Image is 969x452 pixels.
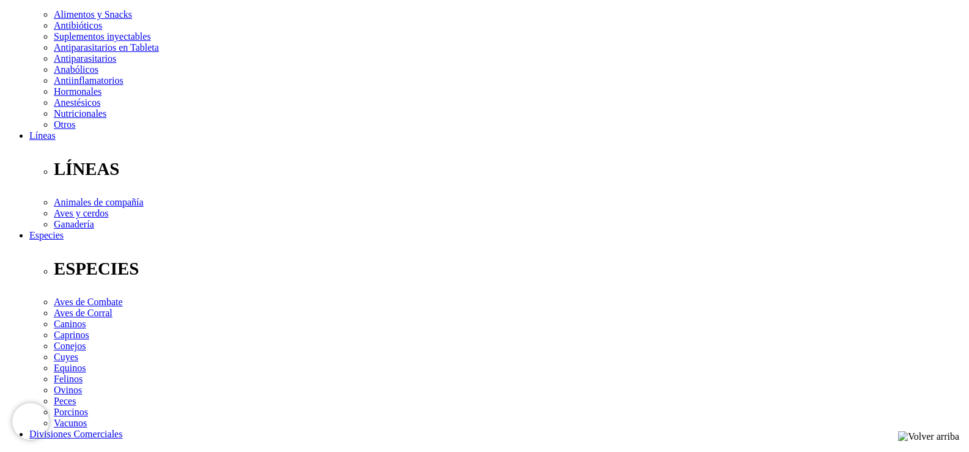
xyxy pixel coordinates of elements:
a: Otros [54,119,76,130]
a: Caninos [54,319,86,329]
iframe: Brevo live chat [12,403,49,440]
a: Divisiones Comerciales [29,429,122,439]
p: LÍNEAS [54,159,964,179]
a: Anestésicos [54,97,100,108]
p: ESPECIES [54,259,964,279]
a: Especies [29,230,64,240]
a: Cuyes [54,352,78,362]
a: Hormonales [54,86,101,97]
a: Vacunos [54,418,87,428]
a: Antiinflamatorios [54,75,123,86]
a: Ganadería [54,219,94,229]
a: Peces [54,396,76,406]
a: Antiparasitarios [54,53,116,64]
a: Porcinos [54,407,88,417]
a: Aves y cerdos [54,208,108,218]
a: Aves de Corral [54,308,112,318]
a: Caprinos [54,330,89,340]
a: Antiparasitarios en Tableta [54,42,159,53]
a: Aves de Combate [54,297,123,307]
a: Felinos [54,374,83,384]
a: Anabólicos [54,64,98,75]
a: Equinos [54,363,86,373]
a: Alimentos y Snacks [54,9,132,20]
a: Antibióticos [54,20,102,31]
a: Nutricionales [54,108,106,119]
a: Suplementos inyectables [54,31,151,42]
a: Animales de compañía [54,197,144,207]
a: Conejos [54,341,86,351]
img: Volver arriba [898,431,959,442]
a: Líneas [29,130,56,141]
a: Ovinos [54,385,82,395]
